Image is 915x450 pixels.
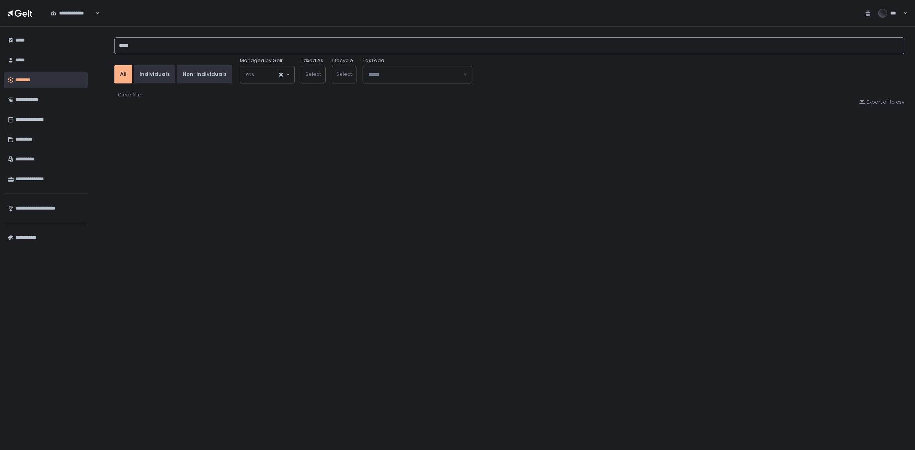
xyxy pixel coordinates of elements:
label: Lifecycle [332,57,353,64]
input: Search for option [94,10,95,17]
span: Tax Lead [363,57,384,64]
button: Clear Selected [279,73,283,77]
div: Search for option [46,5,100,21]
span: Select [336,70,352,78]
div: Individuals [140,71,170,78]
span: Managed by Gelt [240,57,283,64]
div: Non-Individuals [183,71,226,78]
label: Taxed As [301,57,323,64]
button: All [114,65,132,83]
input: Search for option [254,71,278,78]
span: Select [305,70,321,78]
button: Individuals [134,65,175,83]
span: Yes [246,71,254,78]
div: Search for option [240,66,294,83]
div: All [120,71,127,78]
div: Clear filter [118,91,143,98]
div: Search for option [363,66,472,83]
input: Search for option [368,71,463,78]
button: Export all to csv [859,99,904,106]
button: Non-Individuals [177,65,232,83]
button: Clear filter [117,91,144,99]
